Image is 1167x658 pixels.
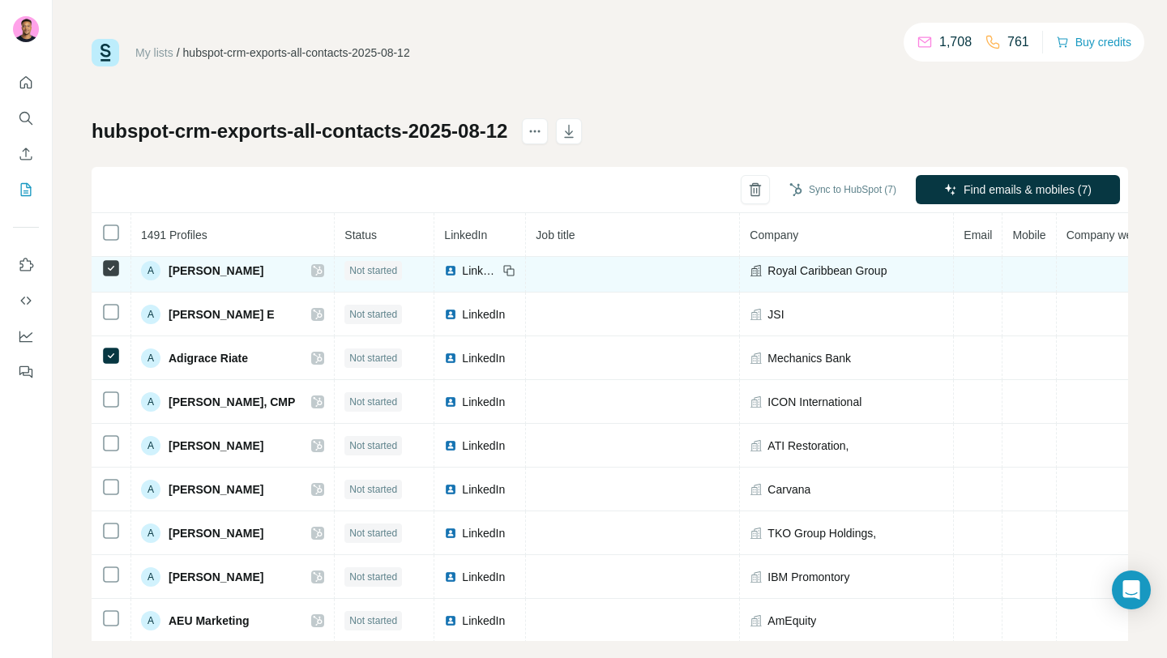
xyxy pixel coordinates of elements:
span: ATI Restoration, [767,438,849,454]
h1: hubspot-crm-exports-all-contacts-2025-08-12 [92,118,507,144]
span: Not started [349,613,397,628]
img: LinkedIn logo [444,614,457,627]
a: My lists [135,46,173,59]
img: LinkedIn logo [444,264,457,277]
span: Status [344,229,377,241]
span: [PERSON_NAME] E [169,306,275,323]
div: A [141,348,160,368]
span: LinkedIn [462,350,505,366]
span: LinkedIn [462,613,505,629]
button: My lists [13,175,39,204]
button: Use Surfe API [13,286,39,315]
button: Sync to HubSpot (7) [778,177,908,202]
span: Company [750,229,798,241]
button: Use Surfe on LinkedIn [13,250,39,280]
button: Enrich CSV [13,139,39,169]
img: LinkedIn logo [444,308,457,321]
span: [PERSON_NAME] [169,525,263,541]
span: LinkedIn [462,306,505,323]
span: LinkedIn [462,394,505,410]
div: A [141,611,160,630]
button: Search [13,104,39,133]
span: IBM Promontory [767,569,849,585]
button: Buy credits [1056,31,1131,53]
span: Not started [349,570,397,584]
span: LinkedIn [444,229,487,241]
p: 1,708 [939,32,972,52]
span: LinkedIn [462,569,505,585]
img: LinkedIn logo [444,570,457,583]
span: Find emails & mobiles (7) [964,182,1092,198]
img: LinkedIn logo [444,439,457,452]
span: Not started [349,395,397,409]
span: Not started [349,307,397,322]
li: / [177,45,180,61]
span: Email [964,229,992,241]
img: Avatar [13,16,39,42]
span: [PERSON_NAME] [169,569,263,585]
span: Company website [1067,229,1156,241]
span: Mobile [1012,229,1045,241]
div: A [141,480,160,499]
span: AEU Marketing [169,613,250,629]
img: LinkedIn logo [444,352,457,365]
span: [PERSON_NAME] [169,263,263,279]
img: LinkedIn logo [444,483,457,496]
img: LinkedIn logo [444,527,457,540]
div: hubspot-crm-exports-all-contacts-2025-08-12 [183,45,410,61]
div: Open Intercom Messenger [1112,570,1151,609]
span: Not started [349,482,397,497]
span: Not started [349,351,397,365]
span: ICON International [767,394,861,410]
span: Job title [536,229,575,241]
div: A [141,436,160,455]
button: Dashboard [13,322,39,351]
span: Not started [349,263,397,278]
img: LinkedIn logo [444,395,457,408]
span: Mechanics Bank [767,350,851,366]
button: actions [522,118,548,144]
button: Find emails & mobiles (7) [916,175,1120,204]
span: [PERSON_NAME] [169,438,263,454]
span: LinkedIn [462,438,505,454]
div: A [141,261,160,280]
div: A [141,392,160,412]
span: Royal Caribbean Group [767,263,887,279]
span: Not started [349,438,397,453]
button: Feedback [13,357,39,387]
span: TKO Group Holdings, [767,525,876,541]
span: LinkedIn [462,263,498,279]
span: Not started [349,526,397,540]
div: A [141,567,160,587]
span: 1491 Profiles [141,229,207,241]
span: LinkedIn [462,525,505,541]
span: LinkedIn [462,481,505,498]
span: JSI [767,306,784,323]
span: [PERSON_NAME] [169,481,263,498]
div: A [141,305,160,324]
span: [PERSON_NAME], CMP [169,394,295,410]
span: AmEquity [767,613,816,629]
p: 761 [1007,32,1029,52]
button: Quick start [13,68,39,97]
div: A [141,523,160,543]
img: Surfe Logo [92,39,119,66]
span: Adigrace Riate [169,350,248,366]
span: Carvana [767,481,810,498]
